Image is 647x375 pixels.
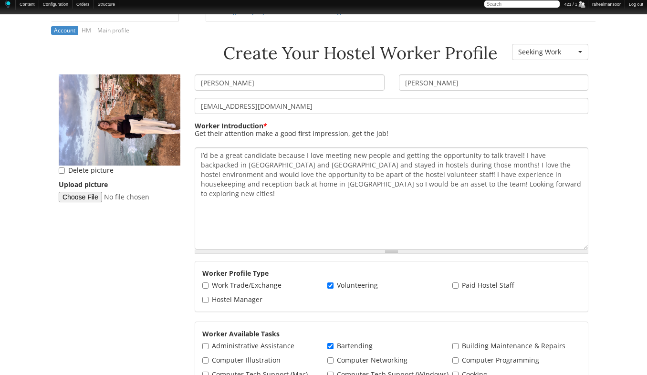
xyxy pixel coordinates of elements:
span: This field is required. [263,121,267,130]
label: Upload picture [59,180,108,189]
a: HM [79,26,94,35]
textarea: I’d be a great candidate because I love meeting new people and getting the opportunity to talk tr... [195,147,588,250]
label: Paid Hostel Staff [462,281,514,290]
label: Building Maintenance & Repairs [462,341,565,350]
label: Hostel Manager [212,295,262,304]
label: Bartending [337,341,373,350]
img: emmaMJohnson's picture [59,74,180,166]
label: Computer Programming [462,355,539,365]
label: Worker Profile Type [202,269,269,278]
span: Seeking Work [518,47,576,57]
a: View user profile. [59,115,180,124]
a: Main profile [95,26,132,35]
button: Seeking Work [512,44,588,60]
img: Home [4,0,11,8]
label: Worker Available Tasks [202,329,280,339]
label: Computer Networking [337,355,407,365]
input: Worker First Name [195,74,385,91]
input: E-mail address * [195,98,588,114]
label: Worker Introduction [195,121,267,131]
label: Work Trade/Exchange [212,281,282,290]
label: Computer Illustration [212,355,281,365]
a: Account [51,26,78,35]
input: Search [484,0,560,8]
input: Worker Last Name [399,74,589,91]
div: Get their attention make a good first impression, get the job! [195,130,388,137]
label: Administrative Assistance [212,341,294,350]
label: Delete picture [68,166,114,175]
label: Volunteering [337,281,378,290]
h1: Create Your Hostel Worker Profile [59,44,498,63]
